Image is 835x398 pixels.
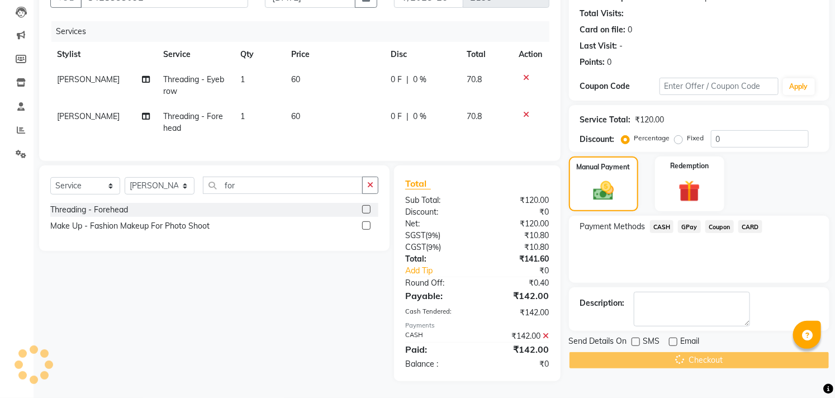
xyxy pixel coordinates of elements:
[384,42,460,67] th: Disc
[50,42,156,67] th: Stylist
[477,330,558,342] div: ₹142.00
[397,206,477,218] div: Discount:
[634,133,670,143] label: Percentage
[678,220,701,233] span: GPay
[405,230,425,240] span: SGST
[569,335,627,349] span: Send Details On
[203,177,363,194] input: Search or Scan
[477,241,558,253] div: ₹10.80
[580,297,625,309] div: Description:
[580,80,660,92] div: Coupon Code
[397,330,477,342] div: CASH
[397,277,477,289] div: Round Off:
[397,289,477,302] div: Payable:
[397,230,477,241] div: ( )
[672,178,707,205] img: _gift.svg
[477,289,558,302] div: ₹142.00
[783,78,815,95] button: Apply
[397,195,477,206] div: Sub Total:
[477,195,558,206] div: ₹120.00
[284,42,383,67] th: Price
[391,74,402,86] span: 0 F
[397,307,477,319] div: Cash Tendered:
[156,42,234,67] th: Service
[467,74,482,84] span: 70.8
[580,8,624,20] div: Total Visits:
[628,24,633,36] div: 0
[460,42,512,67] th: Total
[50,220,210,232] div: Make Up - Fashion Makeup For Photo Shoot
[580,114,631,126] div: Service Total:
[580,134,615,145] div: Discount:
[580,24,626,36] div: Card on file:
[477,277,558,289] div: ₹0.40
[577,162,630,172] label: Manual Payment
[477,307,558,319] div: ₹142.00
[608,56,612,68] div: 0
[391,111,402,122] span: 0 F
[477,206,558,218] div: ₹0
[413,74,426,86] span: 0 %
[234,42,285,67] th: Qty
[587,179,620,203] img: _cash.svg
[51,21,558,42] div: Services
[467,111,482,121] span: 70.8
[397,265,491,277] a: Add Tip
[397,343,477,356] div: Paid:
[580,40,618,52] div: Last Visit:
[240,111,245,121] span: 1
[428,231,438,240] span: 9%
[670,161,709,171] label: Redemption
[477,218,558,230] div: ₹120.00
[397,218,477,230] div: Net:
[405,242,426,252] span: CGST
[57,111,120,121] span: [PERSON_NAME]
[580,56,605,68] div: Points:
[491,265,558,277] div: ₹0
[477,230,558,241] div: ₹10.80
[397,241,477,253] div: ( )
[50,204,128,216] div: Threading - Forehead
[397,358,477,370] div: Balance :
[163,111,223,133] span: Threading - Forehead
[738,220,762,233] span: CARD
[240,74,245,84] span: 1
[428,243,439,252] span: 9%
[406,111,409,122] span: |
[405,178,431,189] span: Total
[163,74,224,96] span: Threading - Eyebrow
[477,253,558,265] div: ₹141.60
[57,74,120,84] span: [PERSON_NAME]
[650,220,674,233] span: CASH
[620,40,623,52] div: -
[643,335,660,349] span: SMS
[291,111,300,121] span: 60
[687,133,704,143] label: Fixed
[477,358,558,370] div: ₹0
[291,74,300,84] span: 60
[580,221,646,233] span: Payment Methods
[513,42,549,67] th: Action
[705,220,734,233] span: Coupon
[660,78,779,95] input: Enter Offer / Coupon Code
[477,343,558,356] div: ₹142.00
[681,335,700,349] span: Email
[413,111,426,122] span: 0 %
[397,253,477,265] div: Total:
[406,74,409,86] span: |
[405,321,549,330] div: Payments
[635,114,665,126] div: ₹120.00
